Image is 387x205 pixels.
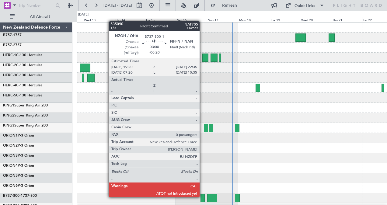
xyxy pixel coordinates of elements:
span: All Aircraft [16,15,64,19]
span: KING1 [3,104,14,107]
div: Sat 16 [176,17,207,22]
span: HERC-2 [3,64,16,67]
div: Thu 21 [331,17,362,22]
span: B757-2 [3,43,15,47]
span: [DATE] - [DATE] [103,3,132,8]
div: Wed 20 [300,17,331,22]
a: ORION4P-3 Orion [3,164,34,168]
div: Wed 13 [83,17,114,22]
a: KING3Super King Air 200 [3,124,48,127]
a: HERC-5C-130 Hercules [3,94,42,97]
a: B737-800-1737-800 [3,194,37,198]
span: KING2 [3,114,14,117]
a: KING1Super King Air 200 [3,104,48,107]
a: ORION6P-3 Orion [3,184,34,188]
span: B757-1 [3,33,15,37]
input: Trip Number [19,1,54,10]
button: Refresh [208,1,244,10]
span: HERC-1 [3,54,16,57]
button: All Aircraft [7,12,66,22]
div: Fri 15 [145,17,176,22]
a: KING2Super King Air 200 [3,114,48,117]
a: HERC-2C-130 Hercules [3,64,42,67]
a: ORION1P-3 Orion [3,134,34,137]
a: B757-1757 [3,33,22,37]
span: ORION2 [3,144,18,148]
a: ORION2P-3 Orion [3,144,34,148]
a: ORION5P-3 Orion [3,174,34,178]
div: [DATE] [78,12,89,17]
span: B737-800-1 [3,194,23,198]
span: HERC-3 [3,74,16,77]
span: Refresh [217,3,242,8]
div: Mon 18 [238,17,269,22]
span: ORION6 [3,184,18,188]
span: KING3 [3,124,14,127]
a: HERC-4C-130 Hercules [3,84,42,87]
div: Quick Links [295,3,315,9]
a: HERC-3C-130 Hercules [3,74,42,77]
span: ORION5 [3,174,18,178]
button: Quick Links [282,1,327,10]
span: HERC-4 [3,84,16,87]
div: Sun 17 [207,17,238,22]
a: ORION3P-3 Orion [3,154,34,158]
a: B757-2757 [3,43,22,47]
div: Tue 19 [269,17,300,22]
span: ORION1 [3,134,18,137]
a: HERC-1C-130 Hercules [3,54,42,57]
span: ORION4 [3,164,18,168]
span: HERC-5 [3,94,16,97]
div: Thu 14 [114,17,145,22]
span: ORION3 [3,154,18,158]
